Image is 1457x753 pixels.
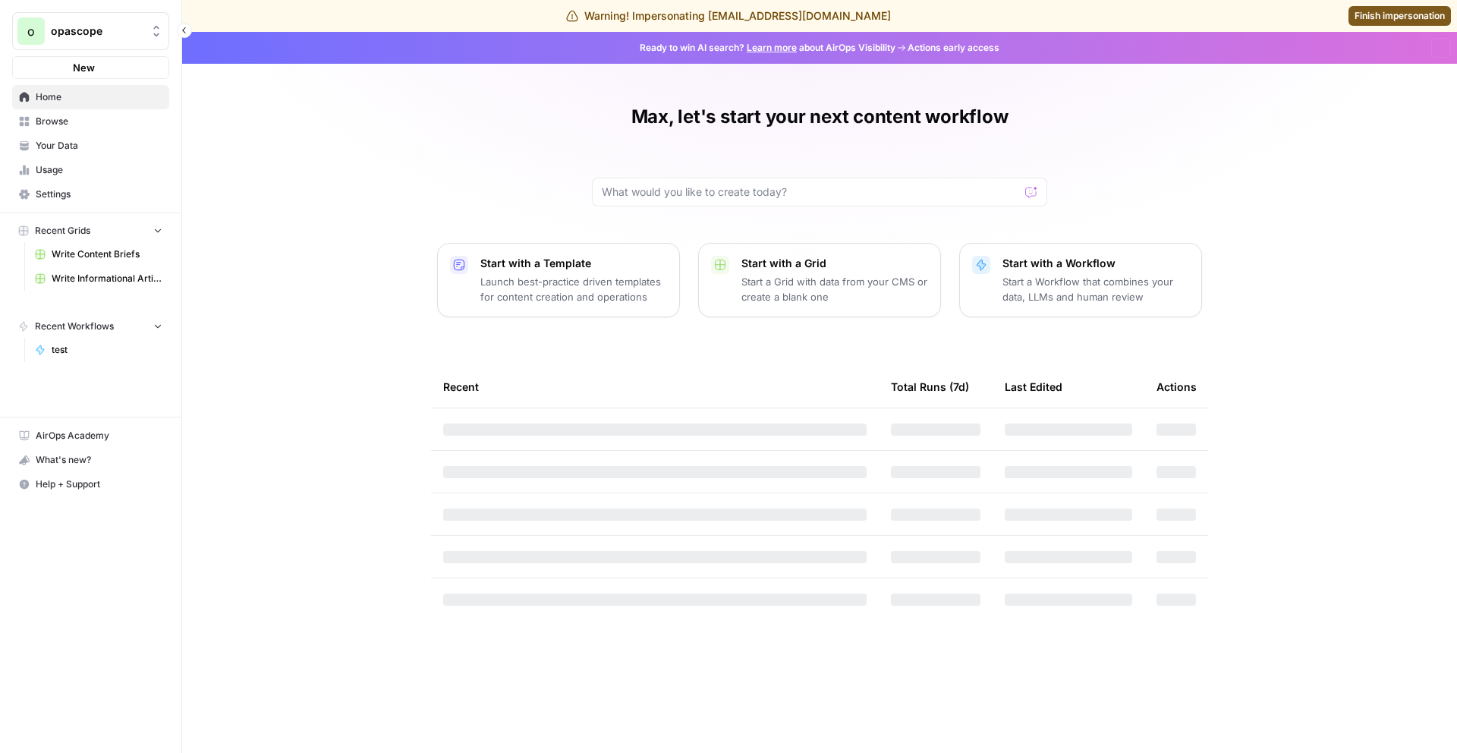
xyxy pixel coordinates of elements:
[12,424,169,448] a: AirOps Academy
[36,477,162,491] span: Help + Support
[35,320,114,333] span: Recent Workflows
[1355,9,1445,23] span: Finish impersonation
[1002,256,1189,271] p: Start with a Workflow
[640,41,895,55] span: Ready to win AI search? about AirOps Visibility
[741,256,928,271] p: Start with a Grid
[73,60,95,75] span: New
[12,134,169,158] a: Your Data
[36,429,162,443] span: AirOps Academy
[52,272,162,285] span: Write Informational Article
[959,243,1202,317] button: Start with a WorkflowStart a Workflow that combines your data, LLMs and human review
[12,219,169,242] button: Recent Grids
[480,256,667,271] p: Start with a Template
[891,366,969,408] div: Total Runs (7d)
[36,187,162,201] span: Settings
[741,274,928,304] p: Start a Grid with data from your CMS or create a blank one
[12,85,169,109] a: Home
[437,243,680,317] button: Start with a TemplateLaunch best-practice driven templates for content creation and operations
[52,247,162,261] span: Write Content Briefs
[480,274,667,304] p: Launch best-practice driven templates for content creation and operations
[12,448,169,472] button: What's new?
[28,266,169,291] a: Write Informational Article
[698,243,941,317] button: Start with a GridStart a Grid with data from your CMS or create a blank one
[13,449,168,471] div: What's new?
[12,109,169,134] a: Browse
[443,366,867,408] div: Recent
[12,12,169,50] button: Workspace: opascope
[908,41,999,55] span: Actions early access
[1002,274,1189,304] p: Start a Workflow that combines your data, LLMs and human review
[631,105,1009,129] h1: Max, let's start your next content workflow
[36,163,162,177] span: Usage
[12,472,169,496] button: Help + Support
[602,184,1019,200] input: What would you like to create today?
[12,315,169,338] button: Recent Workflows
[747,42,797,53] a: Learn more
[35,224,90,238] span: Recent Grids
[12,182,169,206] a: Settings
[1348,6,1451,26] a: Finish impersonation
[28,242,169,266] a: Write Content Briefs
[36,90,162,104] span: Home
[27,22,35,40] span: o
[36,115,162,128] span: Browse
[36,139,162,153] span: Your Data
[1156,366,1197,408] div: Actions
[51,24,143,39] span: opascope
[12,56,169,79] button: New
[12,158,169,182] a: Usage
[566,8,891,24] div: Warning! Impersonating [EMAIL_ADDRESS][DOMAIN_NAME]
[28,338,169,362] a: test
[1005,366,1062,408] div: Last Edited
[52,343,162,357] span: test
